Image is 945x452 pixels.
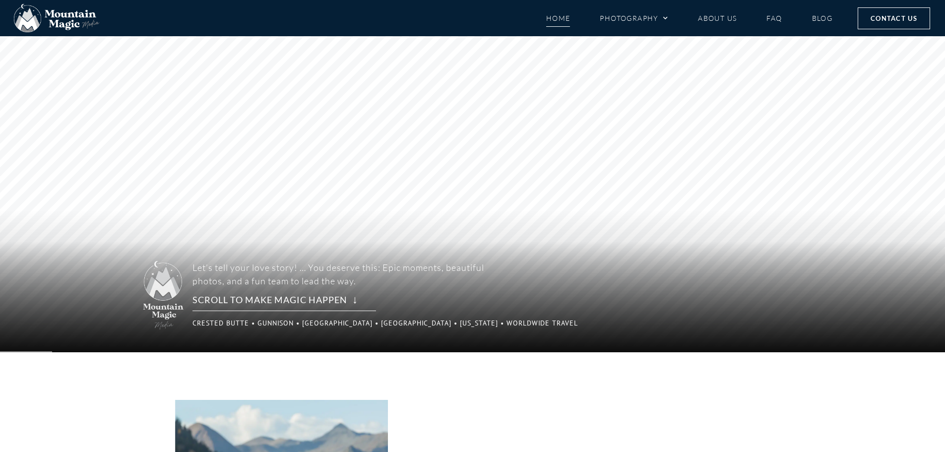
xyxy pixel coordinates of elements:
a: Photography [600,9,668,27]
span: Contact Us [871,13,917,24]
rs-layer: Scroll to make magic happen [192,294,376,311]
span: ↓ [352,290,358,303]
p: Let’s tell your love story! … You deserve this: Epic moments, beautiful photos, and a fun team to... [192,261,484,288]
a: Contact Us [858,7,930,29]
img: Mountain Magic Media photography logo Crested Butte Photographer [140,259,187,332]
a: Home [546,9,570,27]
a: Blog [812,9,833,27]
a: FAQ [766,9,782,27]
p: Crested Butte • Gunnison • [GEOGRAPHIC_DATA] • [GEOGRAPHIC_DATA] • [US_STATE] • Worldwide Travel [192,316,497,330]
nav: Menu [546,9,833,27]
img: Mountain Magic Media photography logo Crested Butte Photographer [14,4,99,33]
a: About Us [698,9,737,27]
